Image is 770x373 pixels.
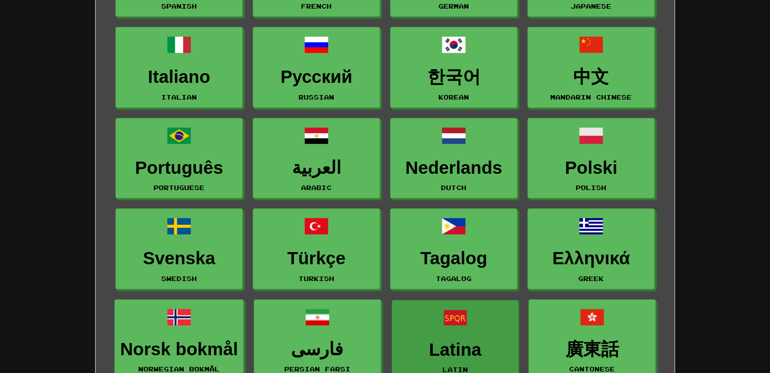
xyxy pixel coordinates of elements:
small: Polish [576,184,606,191]
a: العربيةArabic [253,118,380,199]
a: PortuguêsPortuguese [115,118,243,199]
h3: Norsk bokmål [120,339,238,359]
small: Spanish [161,3,197,10]
small: Norwegian Bokmål [138,365,220,372]
small: Swedish [161,275,197,282]
h3: 中文 [533,67,649,87]
small: Mandarin Chinese [550,94,632,101]
small: Portuguese [154,184,204,191]
a: ΕλληνικάGreek [527,208,655,289]
a: 한국어Korean [390,27,517,108]
h3: Türkçe [258,248,374,268]
h3: Italiano [121,67,237,87]
h3: Русский [258,67,374,87]
small: Latin [442,366,468,373]
small: French [301,3,332,10]
small: Tagalog [436,275,471,282]
small: Italian [161,94,197,101]
a: NederlandsDutch [390,118,517,199]
a: PolskiPolish [527,118,655,199]
small: Korean [438,94,469,101]
small: Cantonese [569,365,615,372]
small: Dutch [441,184,466,191]
h3: 한국어 [396,67,512,87]
h3: Nederlands [396,158,512,178]
h3: Ελληνικά [533,248,649,268]
small: Persian Farsi [284,365,350,372]
h3: Polski [533,158,649,178]
a: 中文Mandarin Chinese [527,27,655,108]
h3: 廣東話 [534,339,650,359]
h3: فارسی [259,339,375,359]
a: РусскийRussian [253,27,380,108]
small: Greek [578,275,604,282]
h3: Português [121,158,237,178]
small: German [438,3,469,10]
h3: Svenska [121,248,237,268]
h3: Latina [397,340,513,360]
small: Turkish [299,275,334,282]
a: ItalianoItalian [115,27,243,108]
a: TagalogTagalog [390,208,517,289]
h3: العربية [258,158,374,178]
a: SvenskaSwedish [115,208,243,289]
h3: Tagalog [396,248,512,268]
a: TürkçeTurkish [253,208,380,289]
small: Arabic [301,184,332,191]
small: Russian [299,94,334,101]
small: Japanese [571,3,611,10]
